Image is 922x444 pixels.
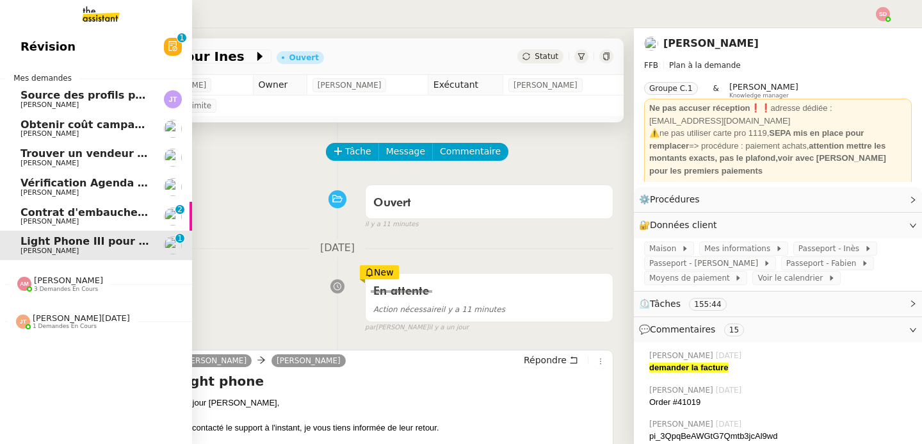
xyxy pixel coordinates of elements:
[373,305,505,314] span: il y a 11 minutes
[649,257,763,270] span: Passeport - [PERSON_NAME]
[326,143,379,161] button: Tâche
[649,384,716,396] span: [PERSON_NAME]
[644,82,698,95] nz-tag: Groupe C.1
[177,205,182,217] p: 2
[360,265,399,279] div: New
[650,220,717,230] span: Données client
[757,272,827,284] span: Voir le calendrier
[177,422,608,434] div: J'ai contacté le support à l'instant, je vous tiens informée de leur retour.
[704,242,775,255] span: Mes informations
[716,384,745,396] span: [DATE]
[639,218,722,233] span: 🔐
[373,197,411,209] span: Ouvert
[310,240,365,257] span: [DATE]
[876,7,890,21] img: svg
[164,178,182,196] img: users%2F9GXHdUEgf7ZlSXdwo7B3iBDT3M02%2Favatar%2Fimages.jpeg
[649,430,912,443] div: pi_3QpqBeAWGtG7Qmtb3jcAl9wd
[729,82,798,92] span: [PERSON_NAME]
[164,90,182,108] img: svg
[20,188,79,197] span: [PERSON_NAME]
[20,129,79,138] span: [PERSON_NAME]
[634,317,922,342] div: 💬Commentaires 15
[663,37,759,49] a: [PERSON_NAME]
[634,292,922,317] div: ⏲️Tâches 155:44
[20,101,79,109] span: [PERSON_NAME]
[644,61,658,70] span: FFB
[164,149,182,167] img: users%2FNsDxpgzytqOlIY2WSYlFcHtx26m1%2Favatar%2F8901.jpg
[177,33,186,42] nz-badge-sup: 1
[650,324,715,334] span: Commentaires
[175,205,184,214] nz-badge-sup: 2
[289,54,319,62] div: Ouvert
[649,396,912,409] div: Order #41019
[20,159,79,167] span: [PERSON_NAME]
[20,206,244,218] span: Contrat d'embauche - [PERSON_NAME]
[729,92,789,99] span: Knowledge manager
[34,286,98,293] span: 3 demandes en cours
[177,372,608,390] h4: Light phone
[318,79,382,92] span: [PERSON_NAME]
[177,355,252,366] a: [PERSON_NAME]
[271,355,346,366] a: [PERSON_NAME]
[365,322,376,333] span: par
[524,354,567,366] span: Répondre
[639,324,749,334] span: 💬
[649,363,729,372] strong: demander la facture
[20,37,76,56] span: Révision
[440,144,501,159] span: Commentaire
[649,242,681,255] span: Maison
[20,235,163,247] span: Light Phone III pour Ines
[34,275,103,285] span: [PERSON_NAME]
[649,350,716,361] span: [PERSON_NAME]
[649,127,907,177] div: ⚠️ne pas utiliser carte pro 1119, => procédure : paiement achats,
[164,120,182,138] img: users%2FNsDxpgzytqOlIY2WSYlFcHtx26m1%2Favatar%2F8901.jpg
[20,247,79,255] span: [PERSON_NAME]
[365,219,419,230] span: il y a 11 minutes
[20,177,308,189] span: Vérification Agenda + Chat + Wagram (9h et 14h)
[669,61,741,70] span: Plan à la demande
[164,208,182,226] img: users%2FrZ9hsAwvZndyAxvpJrwIinY54I42%2Favatar%2FChatGPT%20Image%201%20aou%CC%82t%202025%2C%2011_1...
[649,128,864,151] strong: SEPA mis en place pour remplacer
[253,75,307,95] td: Owner
[373,305,441,314] span: Action nécessaire
[432,143,508,161] button: Commentaire
[20,217,79,226] span: [PERSON_NAME]
[378,143,433,161] button: Message
[429,322,469,333] span: il y a un jour
[177,234,182,245] p: 1
[20,119,338,131] span: Obtenir coût campagne pub RATP [GEOGRAPHIC_DATA]
[177,397,608,409] div: Bonjour [PERSON_NAME],
[649,102,907,127] div: ❗❗adresse dédiée : [EMAIL_ADDRESS][DOMAIN_NAME]
[798,242,864,255] span: Passeport - Inès
[724,324,744,336] nz-tag: 15
[20,89,259,101] span: Source des profils pour Account Manager
[716,418,745,430] span: [DATE]
[365,322,469,333] small: [PERSON_NAME]
[164,236,182,254] img: users%2FNsDxpgzytqOlIY2WSYlFcHtx26m1%2Favatar%2F8901.jpg
[729,82,798,99] app-user-label: Knowledge manager
[649,272,734,284] span: Moyens de paiement
[33,323,97,330] span: 1 demandes en cours
[786,257,861,270] span: Passeport - Fabien
[16,315,30,329] img: svg
[634,187,922,212] div: ⚙️Procédures
[175,234,184,243] nz-badge-sup: 1
[428,75,503,95] td: Exécutant
[519,353,583,367] button: Répondre
[713,82,719,99] span: &
[639,192,706,207] span: ⚙️
[650,194,700,204] span: Procédures
[6,72,79,85] span: Mes demandes
[20,147,253,160] span: Trouver un vendeur d'automates à pizza
[716,350,745,361] span: [DATE]
[644,37,658,51] img: users%2FNsDxpgzytqOlIY2WSYlFcHtx26m1%2Favatar%2F8901.jpg
[650,299,681,309] span: Tâches
[689,298,726,311] nz-tag: 155:44
[386,144,425,159] span: Message
[649,103,750,113] strong: Ne pas accuser réception
[649,141,886,176] strong: attention mettre les montants exacts, pas le plafond,voir avec [PERSON_NAME] pour les premiers pa...
[634,213,922,238] div: 🔐Données client
[179,33,184,45] p: 1
[33,313,130,323] span: [PERSON_NAME][DATE]
[649,418,716,430] span: [PERSON_NAME]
